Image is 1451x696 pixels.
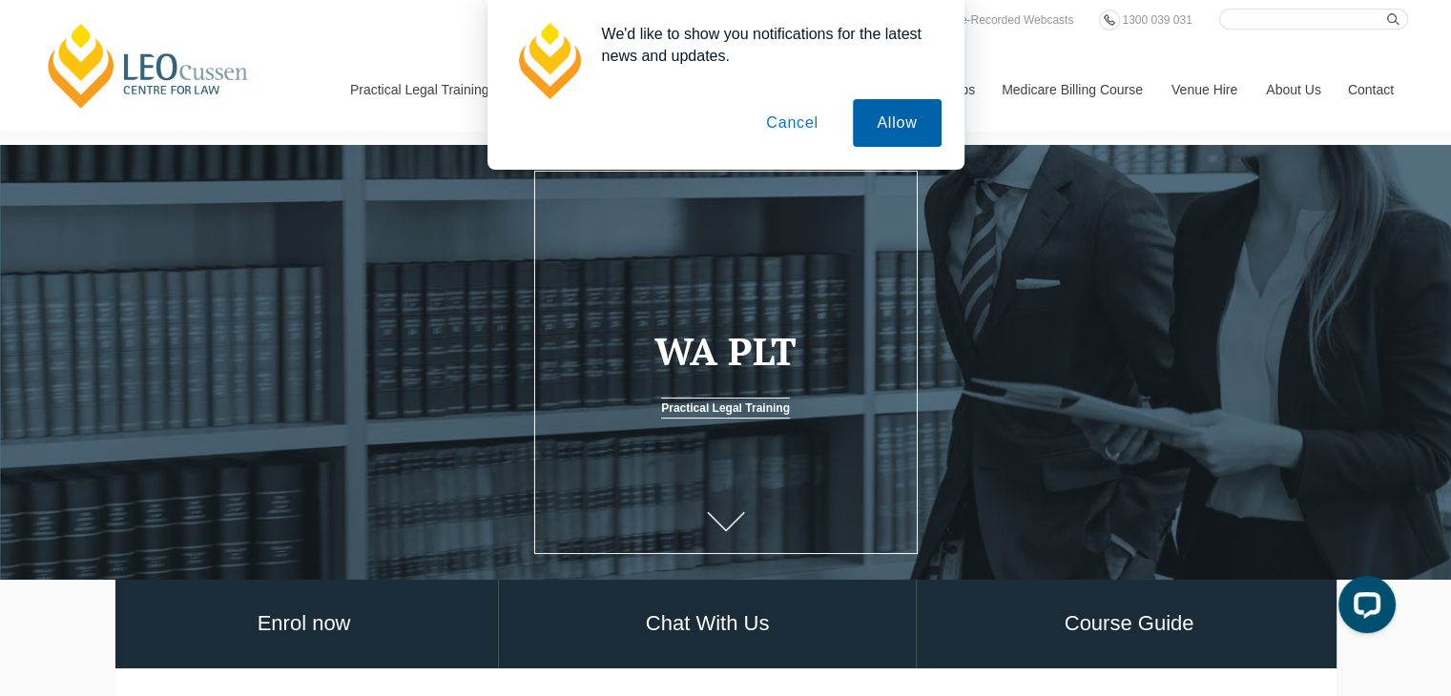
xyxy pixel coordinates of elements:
[1323,568,1403,648] iframe: LiveChat chat widget
[510,23,587,99] img: notification icon
[917,580,1340,668] a: Course Guide
[742,99,842,147] button: Cancel
[551,330,900,372] h1: WA PLT
[499,580,917,668] a: Chat With Us
[853,99,941,147] button: Allow
[111,580,498,668] a: Enrol now
[587,23,942,67] div: We'd like to show you notifications for the latest news and updates.
[661,398,790,419] a: Practical Legal Training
